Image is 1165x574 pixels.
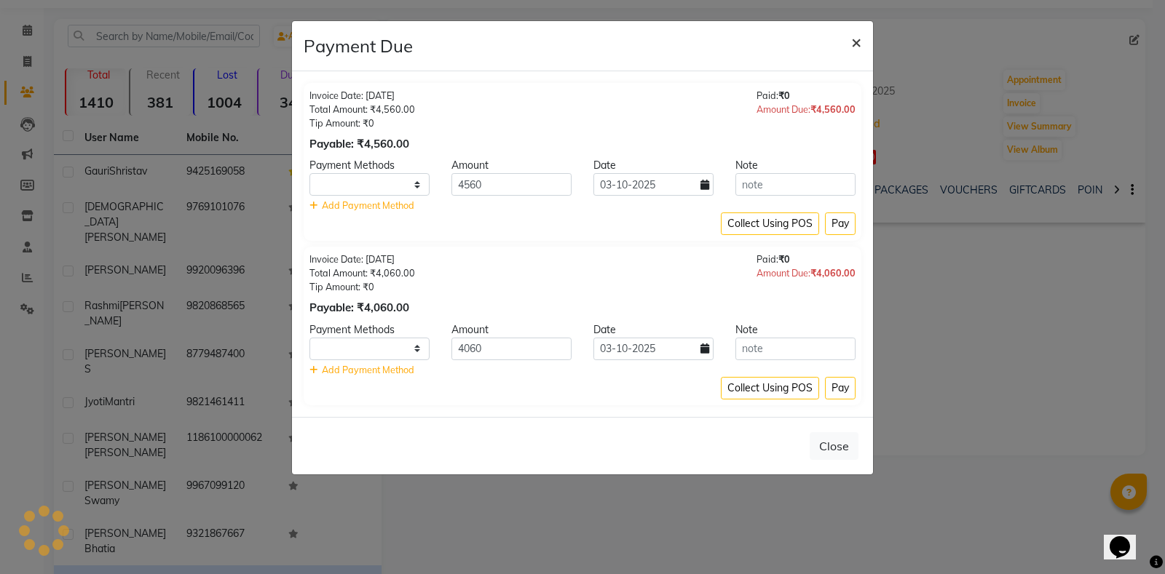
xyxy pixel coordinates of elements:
[593,173,714,196] input: yyyy-mm-dd
[299,322,441,338] div: Payment Methods
[778,253,790,265] span: ₹0
[757,89,856,103] div: Paid:
[757,103,856,116] div: Amount Due:
[778,89,790,101] span: ₹0
[322,364,414,375] span: Add Payment Method
[825,212,856,235] button: Pay
[851,31,861,52] span: ×
[304,33,413,59] h4: Payment Due
[441,158,582,173] div: Amount
[724,158,866,173] div: Note
[810,432,858,460] button: Close
[1104,516,1150,559] iframe: chat widget
[309,266,415,280] div: Total Amount: ₹4,060.00
[309,280,415,294] div: Tip Amount: ₹0
[735,338,856,360] input: note
[582,322,724,338] div: Date
[309,252,415,266] div: Invoice Date: [DATE]
[451,173,572,196] input: Amount
[757,266,856,280] div: Amount Due:
[299,158,441,173] div: Payment Methods
[757,252,856,266] div: Paid:
[593,338,714,360] input: yyyy-mm-dd
[840,21,873,62] button: Close
[441,322,582,338] div: Amount
[735,173,856,196] input: note
[309,89,415,103] div: Invoice Date: [DATE]
[721,377,819,399] button: Collect Using POS
[309,136,415,153] div: Payable: ₹4,560.00
[582,158,724,173] div: Date
[724,322,866,338] div: Note
[309,300,415,316] div: Payable: ₹4,060.00
[721,212,819,235] button: Collect Using POS
[451,338,572,360] input: Amount
[825,377,856,399] button: Pay
[309,116,415,130] div: Tip Amount: ₹0
[810,103,856,115] span: ₹4,560.00
[309,103,415,116] div: Total Amount: ₹4,560.00
[322,199,414,211] span: Add Payment Method
[810,267,856,279] span: ₹4,060.00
